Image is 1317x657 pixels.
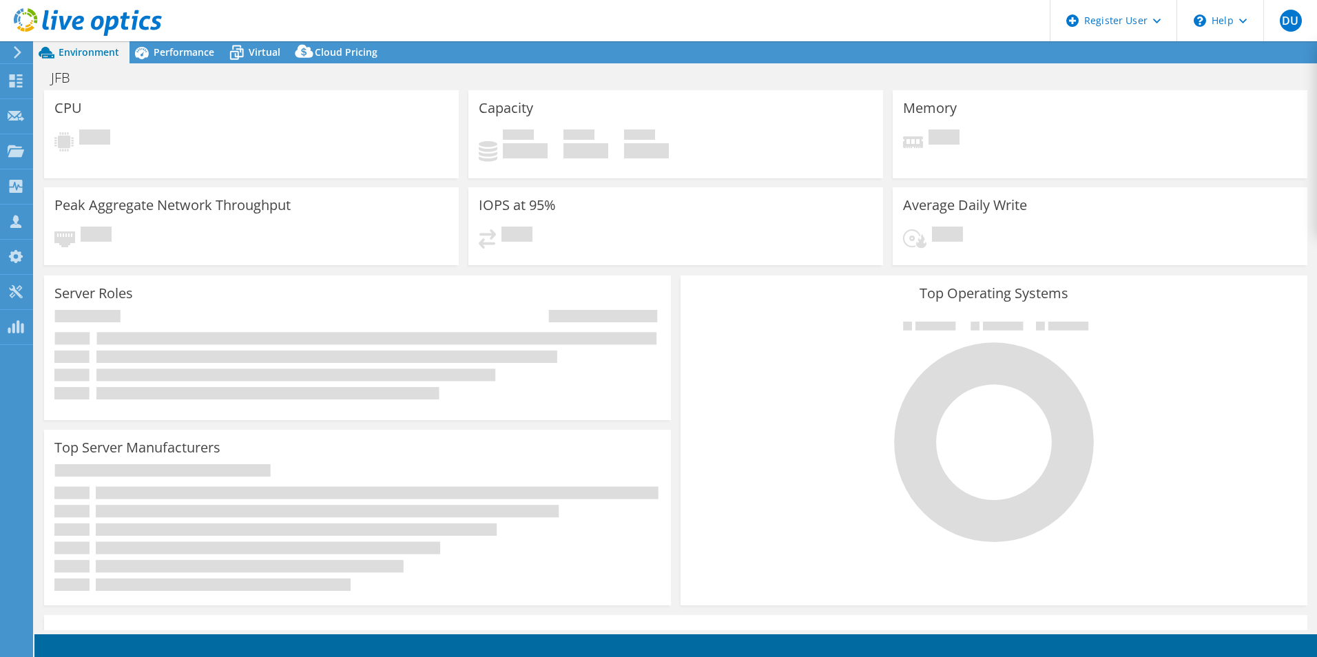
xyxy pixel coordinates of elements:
[54,101,82,116] h3: CPU
[54,440,220,455] h3: Top Server Manufacturers
[1194,14,1206,27] svg: \n
[624,143,669,158] h4: 0 GiB
[249,45,280,59] span: Virtual
[59,45,119,59] span: Environment
[903,198,1027,213] h3: Average Daily Write
[79,129,110,148] span: Pending
[45,70,92,85] h1: JFB
[54,286,133,301] h3: Server Roles
[691,286,1297,301] h3: Top Operating Systems
[929,129,960,148] span: Pending
[903,101,957,116] h3: Memory
[1280,10,1302,32] span: DU
[154,45,214,59] span: Performance
[563,143,608,158] h4: 0 GiB
[503,129,534,143] span: Used
[54,198,291,213] h3: Peak Aggregate Network Throughput
[479,198,556,213] h3: IOPS at 95%
[479,101,533,116] h3: Capacity
[624,129,655,143] span: Total
[563,129,594,143] span: Free
[503,143,548,158] h4: 0 GiB
[81,227,112,245] span: Pending
[501,227,532,245] span: Pending
[315,45,377,59] span: Cloud Pricing
[932,227,963,245] span: Pending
